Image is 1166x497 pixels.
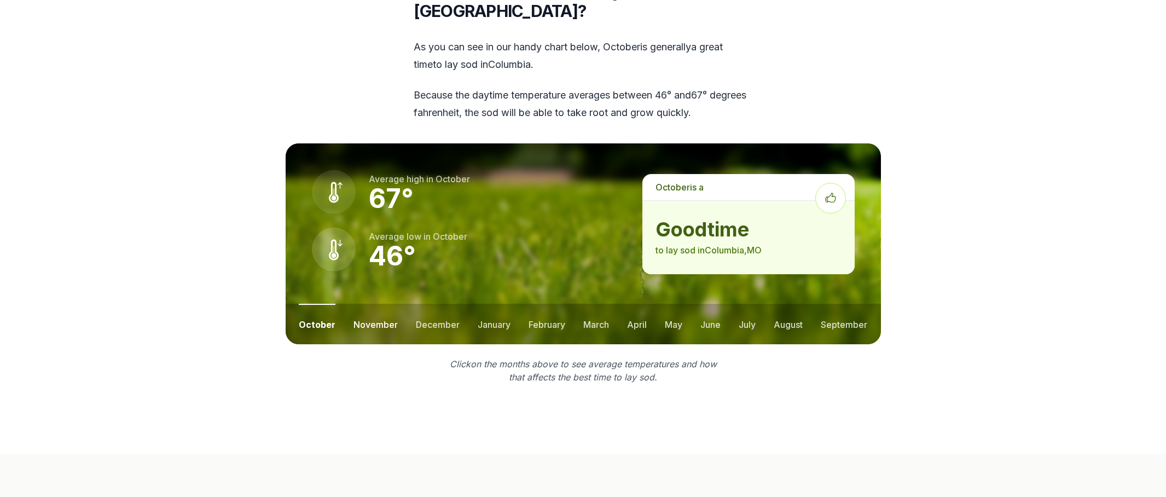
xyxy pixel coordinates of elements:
[369,230,467,243] p: Average low in
[627,304,647,344] button: april
[665,304,682,344] button: may
[369,240,416,272] strong: 46 °
[655,218,841,240] strong: good time
[642,174,854,200] p: is a
[443,357,723,384] p: Click on the months above to see average temperatures and how that affects the best time to lay sod.
[655,244,841,257] p: to lay sod in Columbia , MO
[603,41,640,53] span: october
[821,304,867,344] button: september
[583,304,609,344] button: march
[369,172,470,186] p: Average high in
[416,304,460,344] button: december
[739,304,756,344] button: july
[700,304,721,344] button: june
[436,174,470,184] span: october
[529,304,565,344] button: february
[433,231,467,242] span: october
[774,304,803,344] button: august
[299,304,335,344] button: october
[369,182,414,215] strong: 67 °
[655,182,690,193] span: october
[414,86,753,122] p: Because the daytime temperature averages between 46 ° and 67 ° degrees fahrenheit, the sod will b...
[414,38,753,122] div: As you can see in our handy chart below, is generally a great time to lay sod in Columbia .
[353,304,398,344] button: november
[478,304,511,344] button: january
